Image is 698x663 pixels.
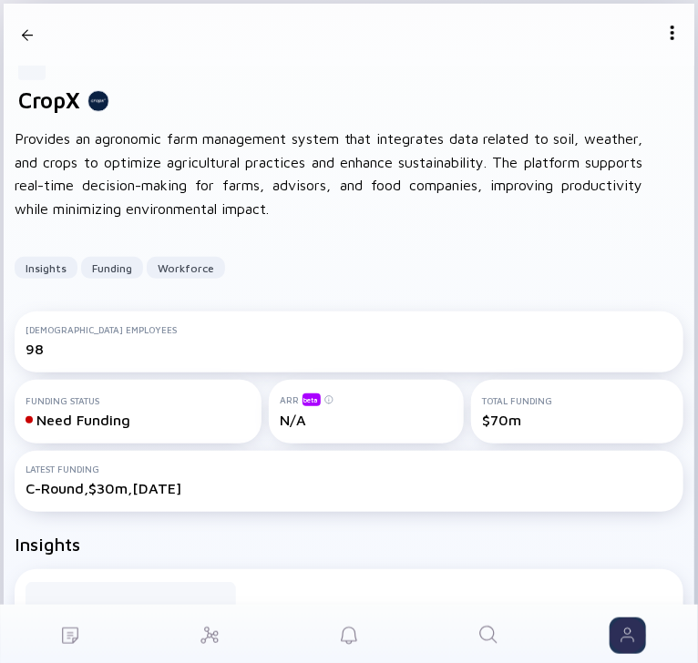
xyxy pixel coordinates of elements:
[482,412,672,428] div: $70m
[15,534,80,555] h2: Insights
[26,324,672,335] div: [DEMOGRAPHIC_DATA] Employees
[147,254,225,282] div: Workforce
[26,341,672,357] div: 98
[279,605,418,663] a: Reminders
[303,393,321,406] div: beta
[26,464,672,474] div: Latest Funding
[139,605,279,663] a: Investor Map
[18,87,80,113] h1: CropX
[147,257,225,279] button: Workforce
[15,127,642,220] div: Provides an agronomic farm management system that integrates data related to soil, weather, and c...
[482,395,672,406] div: Total Funding
[15,257,77,279] button: Insights
[280,412,454,428] div: N/A
[419,605,559,663] a: Search
[665,25,680,40] img: Menu
[26,395,251,406] div: Funding Status
[610,617,646,654] img: Sign in
[15,254,77,282] div: Insights
[81,257,143,279] button: Funding
[559,605,698,663] a: Sign in
[81,254,143,282] div: Funding
[26,480,672,496] div: C-Round, $30m, [DATE]
[280,393,454,406] div: ARR
[26,412,251,428] div: Need Funding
